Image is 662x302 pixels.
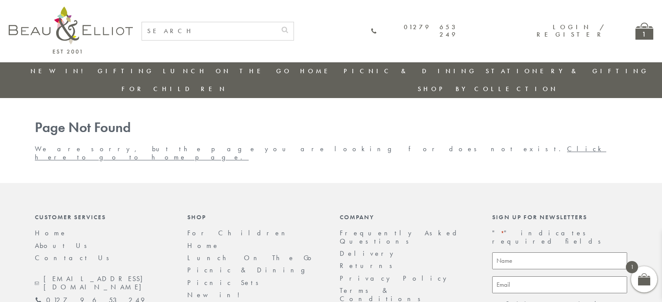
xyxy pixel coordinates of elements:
[163,67,292,75] a: Lunch On The Go
[35,275,170,291] a: [EMAIL_ADDRESS][DOMAIN_NAME]
[35,120,627,136] h1: Page Not Found
[340,214,475,221] div: Company
[35,253,115,262] a: Contact Us
[35,214,170,221] div: Customer Services
[635,23,653,40] a: 1
[187,241,220,250] a: Home
[98,67,154,75] a: Gifting
[340,249,398,258] a: Delivery
[122,85,227,93] a: For Children
[340,274,451,283] a: Privacy Policy
[626,261,638,273] span: 1
[492,276,627,293] input: Email
[26,120,636,161] div: We are sorry, but the page you are looking for does not exist.
[492,252,627,269] input: Name
[9,7,133,54] img: logo
[344,67,477,75] a: Picnic & Dining
[418,85,558,93] a: Shop by collection
[486,67,649,75] a: Stationery & Gifting
[142,22,276,40] input: SEARCH
[340,261,398,270] a: Returns
[492,214,627,221] div: Sign up for newsletters
[492,229,627,245] p: " " indicates required fields
[35,228,67,238] a: Home
[187,278,264,287] a: Picnic Sets
[30,67,89,75] a: New in!
[187,253,317,262] a: Lunch On The Go
[35,241,93,250] a: About Us
[187,265,314,275] a: Picnic & Dining
[300,67,335,75] a: Home
[187,214,322,221] div: Shop
[35,144,606,161] a: Click here to go to home page.
[187,228,292,238] a: For Children
[537,23,605,39] a: Login / Register
[187,290,246,299] a: New in!
[340,228,462,245] a: Frequently Asked Questions
[371,24,458,39] a: 01279 653 249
